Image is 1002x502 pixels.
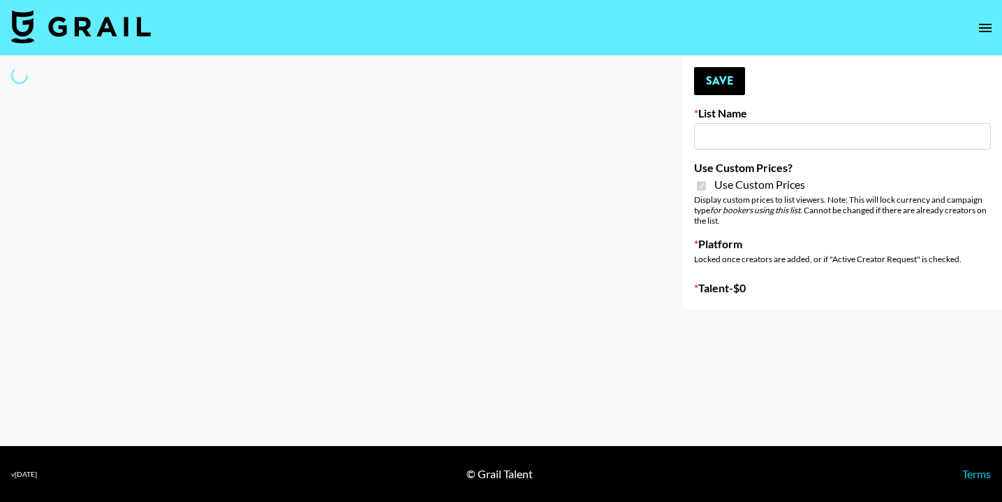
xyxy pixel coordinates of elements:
div: Locked once creators are added, or if "Active Creator Request" is checked. [694,254,991,264]
div: Display custom prices to list viewers. Note: This will lock currency and campaign type . Cannot b... [694,194,991,226]
a: Terms [962,467,991,480]
label: List Name [694,106,991,120]
button: Save [694,67,745,95]
label: Talent - $ 0 [694,281,991,295]
button: open drawer [971,14,999,42]
div: © Grail Talent [466,467,533,481]
label: Platform [694,237,991,251]
em: for bookers using this list [710,205,800,215]
span: Use Custom Prices [714,178,805,192]
div: v [DATE] [11,470,37,479]
img: Grail Talent [11,10,151,43]
label: Use Custom Prices? [694,161,991,175]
